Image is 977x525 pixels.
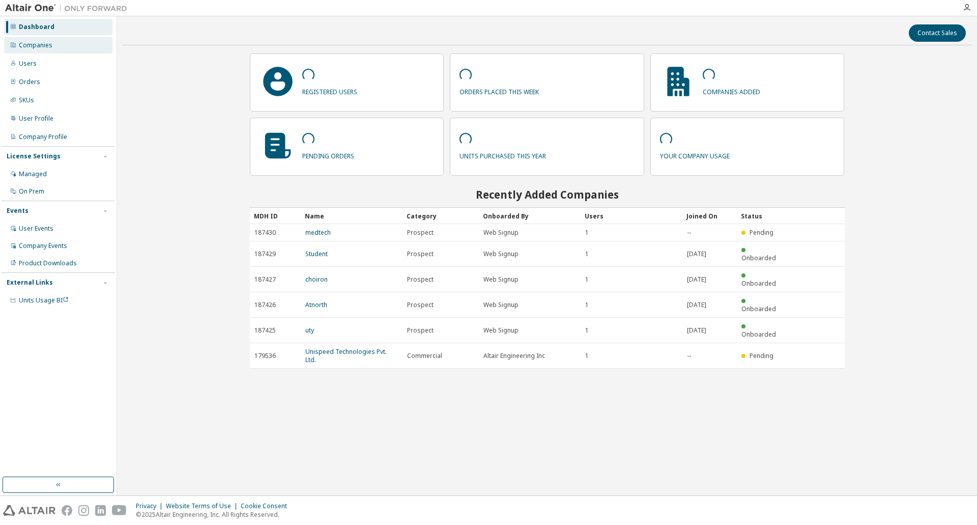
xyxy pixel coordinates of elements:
[302,85,357,96] p: registered users
[19,23,54,31] div: Dashboard
[407,208,475,224] div: Category
[19,242,67,250] div: Company Events
[483,326,519,335] span: Web Signup
[78,505,89,516] img: instagram.svg
[19,41,52,49] div: Companies
[305,300,327,309] a: Atnorth
[254,229,276,237] span: 187430
[3,505,55,516] img: altair_logo.svg
[19,96,34,104] div: SKUs
[302,149,354,160] p: pending orders
[407,250,434,258] span: Prospect
[305,250,328,258] a: Student
[703,85,760,96] p: companies added
[95,505,106,516] img: linkedin.svg
[254,250,276,258] span: 187429
[585,208,678,224] div: Users
[254,301,276,309] span: 187426
[407,326,434,335] span: Prospect
[585,229,589,237] span: 1
[112,505,127,516] img: youtube.svg
[687,326,706,335] span: [DATE]
[7,207,28,215] div: Events
[254,326,276,335] span: 187425
[305,208,398,224] div: Name
[585,326,589,335] span: 1
[7,152,61,160] div: License Settings
[19,225,53,233] div: User Events
[407,352,442,360] span: Commercial
[136,502,166,510] div: Privacy
[687,275,706,284] span: [DATE]
[585,301,589,309] span: 1
[254,275,276,284] span: 187427
[750,228,773,237] span: Pending
[241,502,293,510] div: Cookie Consent
[483,208,577,224] div: Onboarded By
[19,170,47,178] div: Managed
[741,330,776,339] span: Onboarded
[305,228,331,237] a: medtech
[687,301,706,309] span: [DATE]
[19,259,77,267] div: Product Downloads
[407,301,434,309] span: Prospect
[407,229,434,237] span: Prospect
[483,229,519,237] span: Web Signup
[136,510,293,519] p: © 2025 Altair Engineering, Inc. All Rights Reserved.
[741,208,784,224] div: Status
[7,279,53,287] div: External Links
[19,133,67,141] div: Company Profile
[483,352,545,360] span: Altair Engineering Inc
[585,250,589,258] span: 1
[305,275,328,284] a: choiron
[687,352,691,360] span: --
[19,296,69,305] span: Units Usage BI
[305,347,387,364] a: Unispeed Technologies Pvt. Ltd.
[750,351,773,360] span: Pending
[305,326,314,335] a: uty
[909,24,966,42] button: Contact Sales
[254,352,276,360] span: 179536
[741,279,776,288] span: Onboarded
[407,275,434,284] span: Prospect
[483,275,519,284] span: Web Signup
[19,187,44,196] div: On Prem
[660,149,730,160] p: your company usage
[686,208,733,224] div: Joined On
[5,3,132,13] img: Altair One
[483,250,519,258] span: Web Signup
[741,305,776,313] span: Onboarded
[687,229,691,237] span: --
[62,505,72,516] img: facebook.svg
[459,85,539,96] p: orders placed this week
[19,115,53,123] div: User Profile
[254,208,297,224] div: MDH ID
[585,275,589,284] span: 1
[19,78,40,86] div: Orders
[585,352,589,360] span: 1
[250,188,845,201] h2: Recently Added Companies
[19,60,37,68] div: Users
[459,149,546,160] p: units purchased this year
[483,301,519,309] span: Web Signup
[166,502,241,510] div: Website Terms of Use
[687,250,706,258] span: [DATE]
[741,254,776,262] span: Onboarded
